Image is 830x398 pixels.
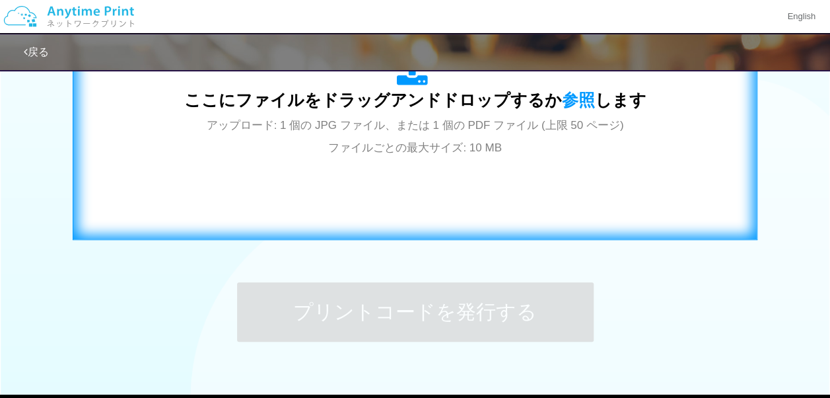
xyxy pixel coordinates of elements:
span: アップロード: 1 個の JPG ファイル、または 1 個の PDF ファイル (上限 50 ページ) ファイルごとの最大サイズ: 10 MB [207,119,624,154]
button: プリントコードを発行する [237,282,594,342]
span: 参照 [562,91,595,109]
span: ここにファイルをドラッグアンドドロップするか します [184,91,646,109]
a: 戻る [24,46,49,58]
